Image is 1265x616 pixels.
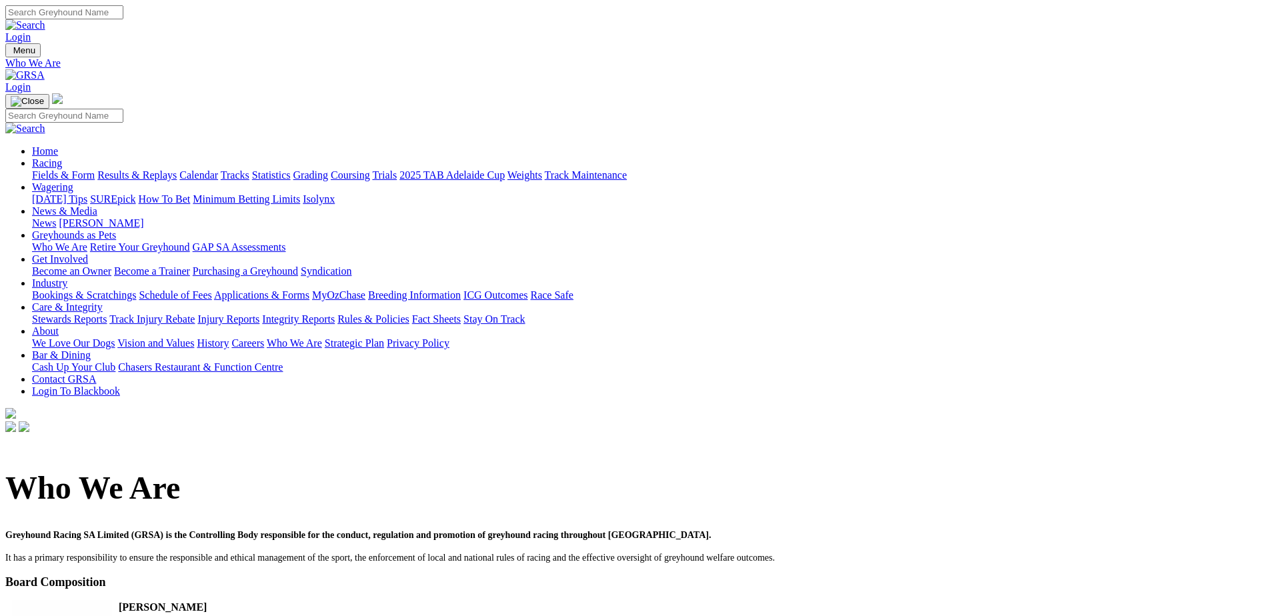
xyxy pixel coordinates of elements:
a: Isolynx [303,193,335,205]
a: Trials [372,169,397,181]
a: Integrity Reports [262,313,335,325]
div: About [32,337,1260,349]
img: logo-grsa-white.png [52,93,63,104]
div: Greyhounds as Pets [32,241,1260,253]
img: logo-grsa-white.png [5,408,16,419]
span: It has a primary responsibility to ensure the responsible and ethical management of the sport, th... [5,553,775,563]
a: Care & Integrity [32,301,103,313]
a: News & Media [32,205,97,217]
a: Chasers Restaurant & Function Centre [118,361,283,373]
a: Who We Are [5,57,1260,69]
a: Racing [32,157,62,169]
a: Contact GRSA [32,373,96,385]
a: Who We Are [267,337,322,349]
div: News & Media [32,217,1260,229]
span: Who We Are [5,470,180,505]
a: News [32,217,56,229]
img: twitter.svg [19,421,29,432]
a: Breeding Information [368,289,461,301]
a: Schedule of Fees [139,289,211,301]
a: Strategic Plan [325,337,384,349]
img: Close [11,96,44,107]
a: 2025 TAB Adelaide Cup [399,169,505,181]
a: Get Involved [32,253,88,265]
a: [PERSON_NAME] [59,217,143,229]
a: Results & Replays [97,169,177,181]
a: Track Maintenance [545,169,627,181]
a: Bar & Dining [32,349,91,361]
a: Industry [32,277,67,289]
a: Greyhounds as Pets [32,229,116,241]
a: Applications & Forms [214,289,309,301]
a: Stay On Track [463,313,525,325]
a: Login [5,31,31,43]
div: Care & Integrity [32,313,1260,325]
a: Syndication [301,265,351,277]
div: Wagering [32,193,1260,205]
a: Coursing [331,169,370,181]
button: Toggle navigation [5,94,49,109]
a: Cash Up Your Club [32,361,115,373]
a: Tracks [221,169,249,181]
a: Wagering [32,181,73,193]
a: [DATE] Tips [32,193,87,205]
img: GRSA [5,69,45,81]
a: Calendar [179,169,218,181]
a: Login To Blackbook [32,385,120,397]
a: Minimum Betting Limits [193,193,300,205]
span: Greyhound Racing SA Limited (GRSA) is the Controlling Body responsible for the conduct, regulatio... [5,530,711,540]
a: Bookings & Scratchings [32,289,136,301]
a: Login [5,81,31,93]
div: Get Involved [32,265,1260,277]
a: Become an Owner [32,265,111,277]
img: facebook.svg [5,421,16,432]
a: Retire Your Greyhound [90,241,190,253]
img: Search [5,19,45,31]
div: Bar & Dining [32,361,1260,373]
a: Injury Reports [197,313,259,325]
a: Weights [507,169,542,181]
a: SUREpick [90,193,135,205]
a: Grading [293,169,328,181]
button: Toggle navigation [5,43,41,57]
a: Fields & Form [32,169,95,181]
a: About [32,325,59,337]
a: GAP SA Assessments [193,241,286,253]
a: We Love Our Dogs [32,337,115,349]
a: Home [32,145,58,157]
a: Careers [231,337,264,349]
a: Race Safe [530,289,573,301]
div: Industry [32,289,1260,301]
a: Become a Trainer [114,265,190,277]
a: Privacy Policy [387,337,449,349]
img: Search [5,123,45,135]
a: Vision and Values [117,337,194,349]
a: Purchasing a Greyhound [193,265,298,277]
div: Racing [32,169,1260,181]
a: Who We Are [32,241,87,253]
strong: [PERSON_NAME] [119,601,207,613]
a: Stewards Reports [32,313,107,325]
a: How To Bet [139,193,191,205]
a: Fact Sheets [412,313,461,325]
a: ICG Outcomes [463,289,527,301]
span: Menu [13,45,35,55]
a: Track Injury Rebate [109,313,195,325]
a: Statistics [252,169,291,181]
a: History [197,337,229,349]
input: Search [5,5,123,19]
a: Rules & Policies [337,313,409,325]
input: Search [5,109,123,123]
a: MyOzChase [312,289,365,301]
span: Board Composition [5,575,106,589]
